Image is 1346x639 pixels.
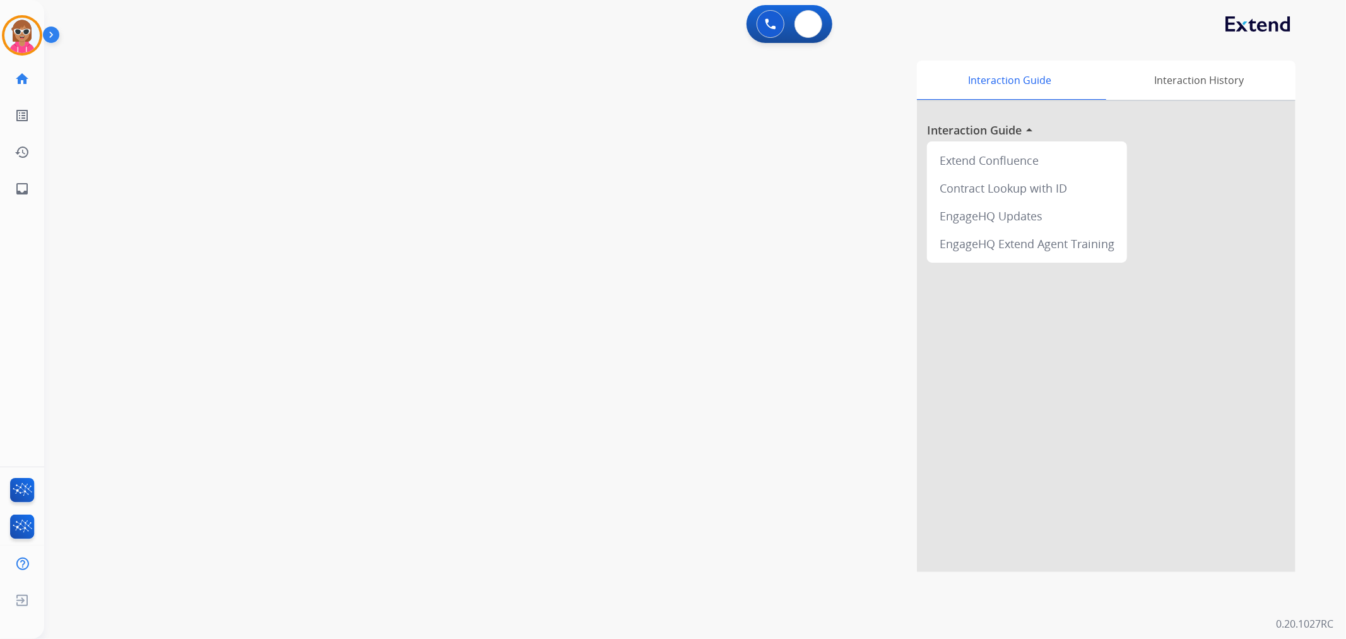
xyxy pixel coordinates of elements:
p: 0.20.1027RC [1276,616,1333,631]
mat-icon: history [15,145,30,160]
div: EngageHQ Extend Agent Training [932,230,1122,258]
div: EngageHQ Updates [932,202,1122,230]
mat-icon: inbox [15,181,30,196]
mat-icon: home [15,71,30,87]
img: avatar [4,18,40,53]
div: Extend Confluence [932,146,1122,174]
mat-icon: list_alt [15,108,30,123]
div: Interaction History [1103,61,1296,100]
div: Interaction Guide [917,61,1103,100]
div: Contract Lookup with ID [932,174,1122,202]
